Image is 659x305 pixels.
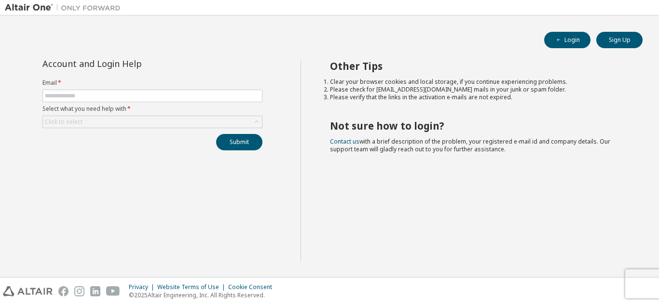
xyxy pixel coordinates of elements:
[330,137,359,146] a: Contact us
[330,93,626,101] li: Please verify that the links in the activation e-mails are not expired.
[330,119,626,132] h2: Not sure how to login?
[42,60,219,67] div: Account and Login Help
[5,3,125,13] img: Altair One
[3,286,53,296] img: altair_logo.svg
[216,134,262,150] button: Submit
[228,283,278,291] div: Cookie Consent
[42,79,262,87] label: Email
[330,78,626,86] li: Clear your browser cookies and local storage, if you continue experiencing problems.
[544,32,590,48] button: Login
[74,286,84,296] img: instagram.svg
[43,116,262,128] div: Click to select
[157,283,228,291] div: Website Terms of Use
[90,286,100,296] img: linkedin.svg
[596,32,643,48] button: Sign Up
[106,286,120,296] img: youtube.svg
[42,105,262,113] label: Select what you need help with
[129,291,278,299] p: © 2025 Altair Engineering, Inc. All Rights Reserved.
[330,137,610,153] span: with a brief description of the problem, your registered e-mail id and company details. Our suppo...
[129,283,157,291] div: Privacy
[330,60,626,72] h2: Other Tips
[58,286,69,296] img: facebook.svg
[330,86,626,93] li: Please check for [EMAIL_ADDRESS][DOMAIN_NAME] mails in your junk or spam folder.
[45,118,82,126] div: Click to select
